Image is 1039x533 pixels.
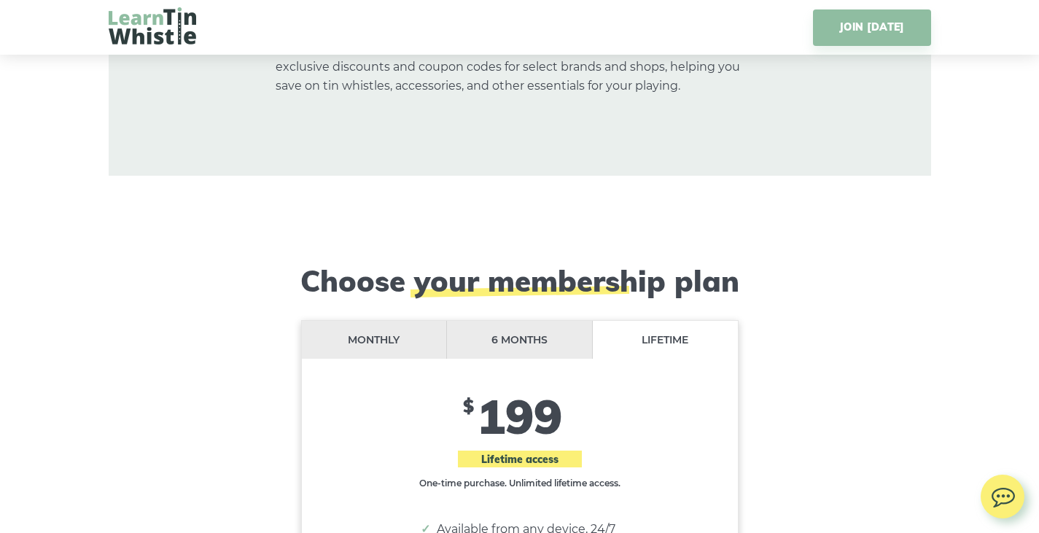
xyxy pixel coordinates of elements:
[981,475,1024,512] img: chat.svg
[254,263,786,298] h2: Choose your membership plan
[109,7,196,44] img: LearnTinWhistle.com
[302,321,448,359] li: Monthly
[418,476,622,491] p: One-time purchase. Unlimited lifetime access.
[593,321,738,359] li: Lifetime
[276,20,764,96] p: By joining the course, you get access to our VIP partnership deals. That means exclusive discount...
[463,395,474,417] span: $
[477,386,562,446] span: 199
[447,321,593,359] li: 6 months
[458,451,582,467] span: Lifetime access
[813,9,930,46] a: JOIN [DATE]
